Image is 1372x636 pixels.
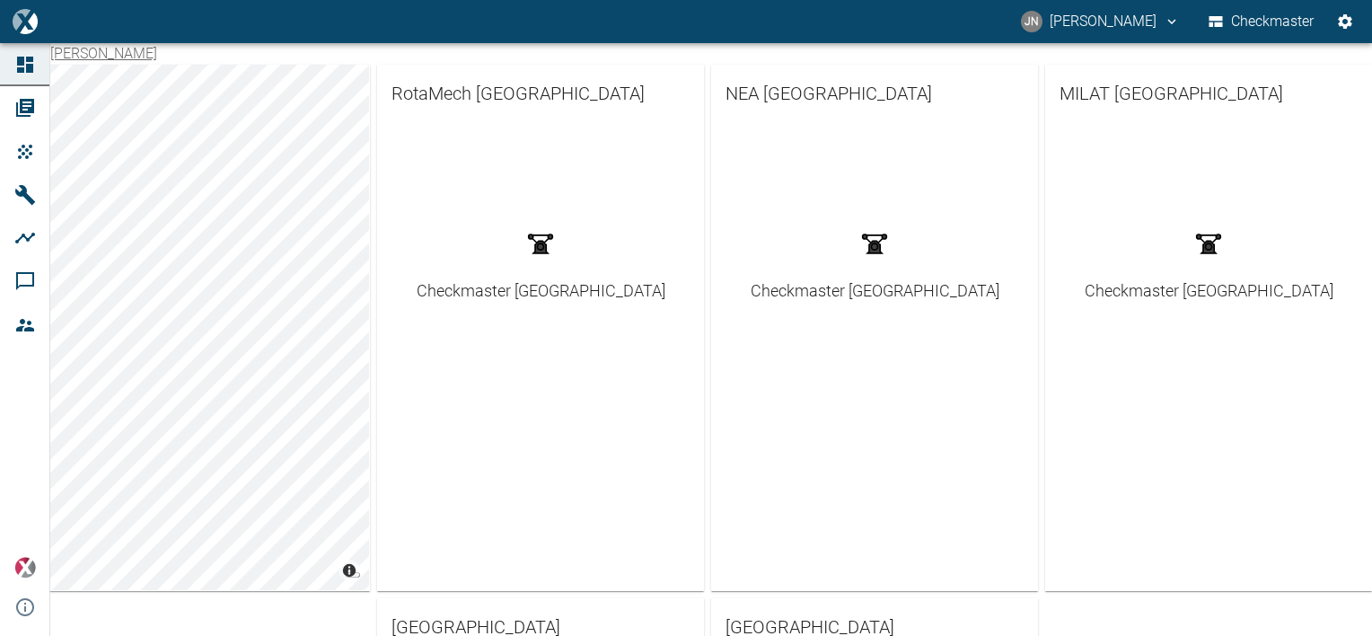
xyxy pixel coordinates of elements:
[751,219,999,303] a: Checkmaster [GEOGRAPHIC_DATA]
[1060,79,1358,108] span: MILAT [GEOGRAPHIC_DATA]
[43,65,369,590] canvas: Map
[50,43,157,65] nav: breadcrumb
[751,278,999,303] div: Checkmaster [GEOGRAPHIC_DATA]
[711,65,1038,122] a: NEA [GEOGRAPHIC_DATA]
[1205,5,1318,38] button: Checkmaster
[13,9,37,33] img: logo
[1085,219,1333,303] a: Checkmaster [GEOGRAPHIC_DATA]
[417,278,665,303] div: Checkmaster [GEOGRAPHIC_DATA]
[1021,11,1042,32] div: JN
[1045,65,1372,122] a: MILAT [GEOGRAPHIC_DATA]
[417,219,665,303] a: Checkmaster [GEOGRAPHIC_DATA]
[1018,5,1183,38] button: jayan.nair@neuman-esser.ae
[50,45,157,62] a: [PERSON_NAME]
[391,79,690,108] span: RotaMech [GEOGRAPHIC_DATA]
[726,79,1024,108] span: NEA [GEOGRAPHIC_DATA]
[14,557,36,579] img: Xplore Logo
[1329,5,1361,38] button: Settings
[1085,278,1333,303] div: Checkmaster [GEOGRAPHIC_DATA]
[377,65,704,122] a: RotaMech [GEOGRAPHIC_DATA]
